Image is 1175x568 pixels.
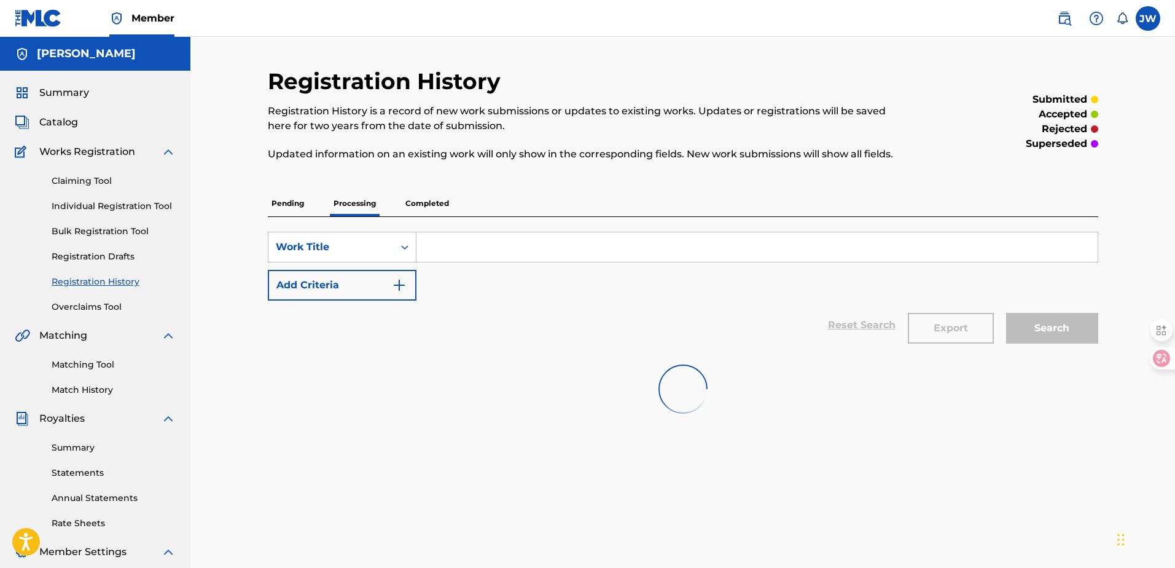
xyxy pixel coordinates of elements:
[39,115,78,130] span: Catalog
[268,104,907,133] p: Registration History is a record of new work submissions or updates to existing works. Updates or...
[15,85,29,100] img: Summary
[52,225,176,238] a: Bulk Registration Tool
[15,47,29,61] img: Accounts
[268,191,308,216] p: Pending
[276,240,386,254] div: Work Title
[52,517,176,530] a: Rate Sheets
[1117,521,1125,558] div: 拖动
[52,384,176,396] a: Match History
[392,278,407,293] img: 9d2ae6d4665cec9f34b9.svg
[161,411,176,426] img: expand
[15,328,30,343] img: Matching
[161,144,176,159] img: expand
[15,115,78,130] a: CatalogCatalog
[52,175,176,187] a: Claiming Tool
[39,411,85,426] span: Royalties
[1114,509,1175,568] iframe: Chat Widget
[268,232,1098,350] form: Search Form
[37,47,136,61] h5: 王靖仁
[15,9,62,27] img: MLC Logo
[330,191,380,216] p: Processing
[52,467,176,479] a: Statements
[15,411,29,426] img: Royalties
[15,545,29,559] img: Member Settings
[52,441,176,454] a: Summary
[52,492,176,505] a: Annual Statements
[1136,6,1160,31] div: User Menu
[1042,122,1087,136] p: rejected
[268,68,507,95] h2: Registration History
[161,328,176,343] img: expand
[15,115,29,130] img: Catalog
[1114,509,1175,568] div: 聊天小组件
[39,144,135,159] span: Works Registration
[52,200,176,213] a: Individual Registration Tool
[15,85,89,100] a: SummarySummary
[1033,92,1087,107] p: submitted
[1057,11,1072,26] img: search
[1052,6,1077,31] a: Public Search
[268,147,907,162] p: Updated information on an existing work will only show in the corresponding fields. New work subm...
[39,85,89,100] span: Summary
[1084,6,1109,31] div: Help
[1089,11,1104,26] img: help
[15,144,31,159] img: Works Registration
[52,301,176,314] a: Overclaims Tool
[39,545,127,559] span: Member Settings
[268,270,416,301] button: Add Criteria
[1039,107,1087,122] p: accepted
[52,275,176,288] a: Registration History
[161,545,176,559] img: expand
[1116,12,1128,25] div: Notifications
[39,328,87,343] span: Matching
[402,191,453,216] p: Completed
[131,11,174,25] span: Member
[52,358,176,371] a: Matching Tool
[52,250,176,263] a: Registration Drafts
[648,354,717,424] img: preloader
[1026,136,1087,151] p: superseded
[109,11,124,26] img: Top Rightsholder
